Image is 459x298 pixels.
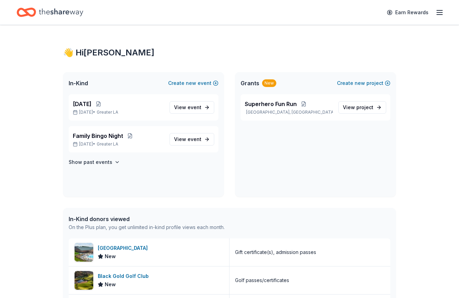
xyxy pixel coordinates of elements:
a: View project [338,101,386,114]
span: Greater LA [97,109,118,115]
img: Image for Black Gold Golf Club [75,271,93,290]
div: New [262,79,276,87]
a: View event [170,101,214,114]
div: In-Kind donors viewed [69,215,225,223]
span: In-Kind [69,79,88,87]
span: View [174,103,201,112]
p: [DATE] • [73,141,164,147]
div: 👋 Hi [PERSON_NAME] [63,47,396,58]
span: event [188,104,201,110]
a: View event [170,133,214,146]
div: Golf passes/certificates [235,276,289,284]
a: Earn Rewards [383,6,433,19]
div: Black Gold Golf Club [98,272,151,280]
p: [GEOGRAPHIC_DATA], [GEOGRAPHIC_DATA] [245,109,333,115]
div: Gift certificate(s), admission passes [235,248,316,256]
span: [DATE] [73,100,92,108]
a: Home [17,4,83,20]
span: New [105,252,116,261]
button: Createnewevent [168,79,218,87]
span: Greater LA [97,141,118,147]
span: new [355,79,365,87]
span: new [186,79,196,87]
span: Family Bingo Night [73,132,123,140]
button: Show past events [69,158,120,166]
span: View [174,135,201,143]
button: Createnewproject [337,79,390,87]
h4: Show past events [69,158,112,166]
span: Superhero Fun Run [245,100,297,108]
div: [GEOGRAPHIC_DATA] [98,244,150,252]
img: Image for Great Wolf Lodge [75,243,93,262]
p: [DATE] • [73,109,164,115]
span: event [188,136,201,142]
div: On the Plus plan, you get unlimited in-kind profile views each month. [69,223,225,231]
span: project [356,104,373,110]
span: Grants [241,79,259,87]
span: New [105,280,116,289]
span: View [343,103,373,112]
